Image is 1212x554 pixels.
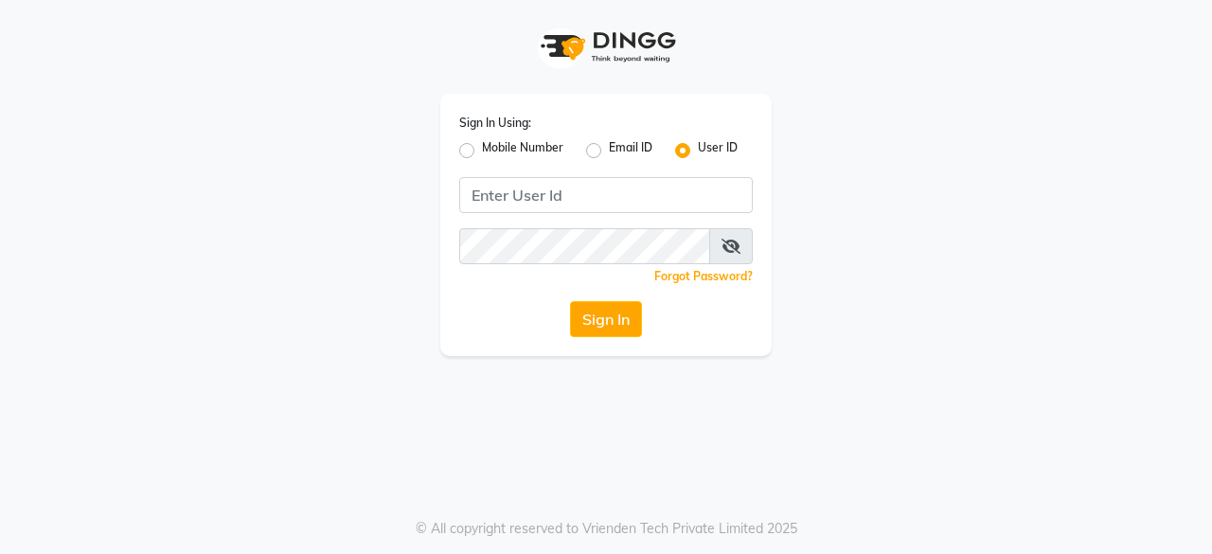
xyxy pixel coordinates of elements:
[609,139,652,162] label: Email ID
[698,139,738,162] label: User ID
[482,139,563,162] label: Mobile Number
[459,177,753,213] input: Username
[459,228,710,264] input: Username
[570,301,642,337] button: Sign In
[530,19,682,75] img: logo1.svg
[459,115,531,132] label: Sign In Using:
[654,269,753,283] a: Forgot Password?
